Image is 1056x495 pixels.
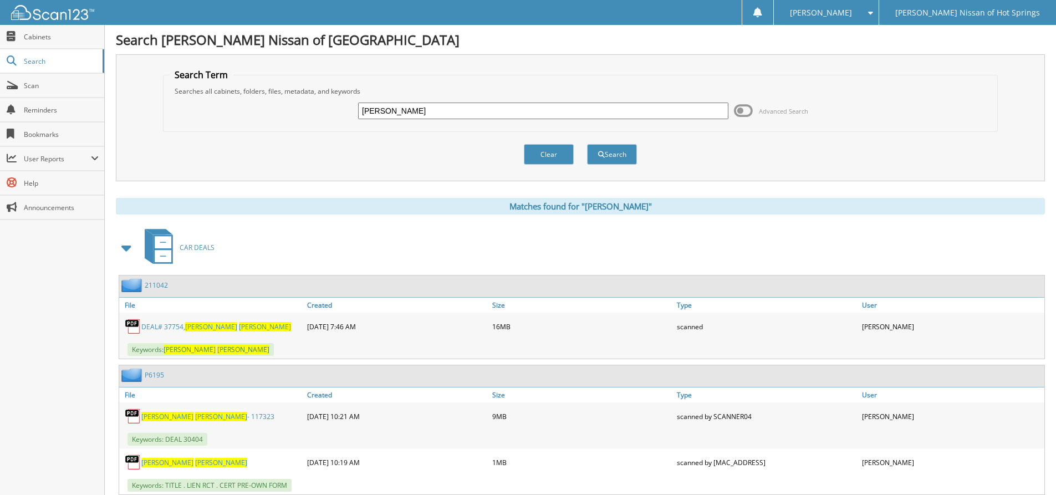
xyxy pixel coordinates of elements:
span: [PERSON_NAME] [195,412,247,421]
a: DEAL# 37754,[PERSON_NAME] [PERSON_NAME] [141,322,291,331]
div: [PERSON_NAME] [859,405,1044,427]
a: [PERSON_NAME] [PERSON_NAME] [141,458,247,467]
img: folder2.png [121,278,145,292]
div: 9MB [489,405,675,427]
span: Announcements [24,203,99,212]
a: File [119,387,304,402]
span: [PERSON_NAME] Nissan of Hot Springs [895,9,1040,16]
img: folder2.png [121,368,145,382]
span: Search [24,57,97,66]
a: Type [674,298,859,313]
a: P6195 [145,370,164,380]
a: [PERSON_NAME] [PERSON_NAME]- 117323 [141,412,274,421]
img: scan123-logo-white.svg [11,5,94,20]
span: Scan [24,81,99,90]
span: CAR DEALS [180,243,215,252]
div: scanned [674,315,859,338]
div: [PERSON_NAME] [859,315,1044,338]
div: [DATE] 10:19 AM [304,451,489,473]
span: Bookmarks [24,130,99,139]
legend: Search Term [169,69,233,81]
a: File [119,298,304,313]
span: Keywords: DEAL 30404 [127,433,207,446]
span: [PERSON_NAME] [790,9,852,16]
span: [PERSON_NAME] [195,458,247,467]
img: PDF.png [125,318,141,335]
div: Searches all cabinets, folders, files, metadata, and keywords [169,86,992,96]
div: [PERSON_NAME] [859,451,1044,473]
span: Advanced Search [759,107,808,115]
button: Search [587,144,637,165]
a: Size [489,298,675,313]
div: [DATE] 7:46 AM [304,315,489,338]
a: User [859,298,1044,313]
span: User Reports [24,154,91,164]
img: PDF.png [125,408,141,425]
a: 211042 [145,280,168,290]
h1: Search [PERSON_NAME] Nissan of [GEOGRAPHIC_DATA] [116,30,1045,49]
a: Size [489,387,675,402]
div: scanned by [MAC_ADDRESS] [674,451,859,473]
iframe: Chat Widget [1001,442,1056,495]
span: Keywords: [127,343,274,356]
span: [PERSON_NAME] [141,412,193,421]
a: Type [674,387,859,402]
div: 16MB [489,315,675,338]
div: Matches found for "[PERSON_NAME]" [116,198,1045,215]
span: Keywords: TITLE . LIEN RCT . CERT PRE-OWN FORM [127,479,292,492]
span: [PERSON_NAME] [217,345,269,354]
span: Cabinets [24,32,99,42]
span: [PERSON_NAME] [239,322,291,331]
div: [DATE] 10:21 AM [304,405,489,427]
a: Created [304,387,489,402]
div: scanned by SCANNER04 [674,405,859,427]
a: User [859,387,1044,402]
span: Reminders [24,105,99,115]
a: Created [304,298,489,313]
img: PDF.png [125,454,141,471]
span: [PERSON_NAME] [141,458,193,467]
span: Help [24,178,99,188]
div: 1MB [489,451,675,473]
a: CAR DEALS [138,226,215,269]
span: [PERSON_NAME] [164,345,216,354]
button: Clear [524,144,574,165]
span: [PERSON_NAME] [185,322,237,331]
